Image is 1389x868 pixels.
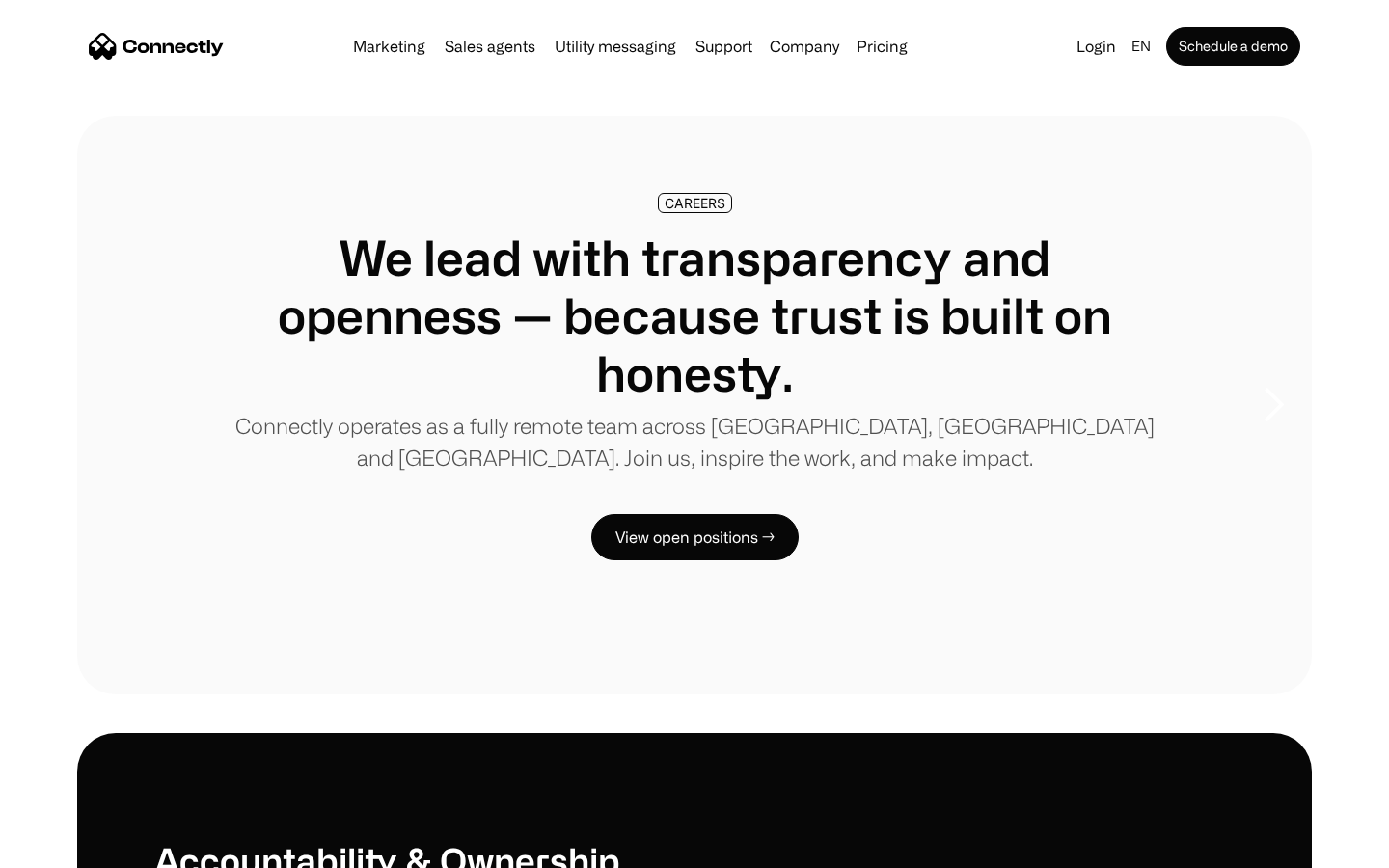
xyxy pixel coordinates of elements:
div: Company [770,33,839,60]
ul: Language list [39,834,116,861]
div: en [1124,33,1162,60]
div: CAREERS [665,196,725,210]
div: next slide [1235,309,1312,502]
a: Utility messaging [547,39,684,54]
a: Sales agents [437,39,543,54]
a: Support [688,39,760,54]
div: carousel [77,116,1312,694]
div: en [1131,33,1151,60]
a: Pricing [849,39,915,54]
a: View open positions → [591,514,799,560]
a: Schedule a demo [1166,27,1300,66]
h1: We lead with transparency and openness — because trust is built on honesty. [231,229,1157,402]
aside: Language selected: English [19,832,116,861]
div: 1 of 8 [77,116,1312,694]
a: Login [1069,33,1124,60]
p: Connectly operates as a fully remote team across [GEOGRAPHIC_DATA], [GEOGRAPHIC_DATA] and [GEOGRA... [231,410,1157,474]
a: Marketing [345,39,433,54]
div: Company [764,33,845,60]
a: home [89,32,224,61]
